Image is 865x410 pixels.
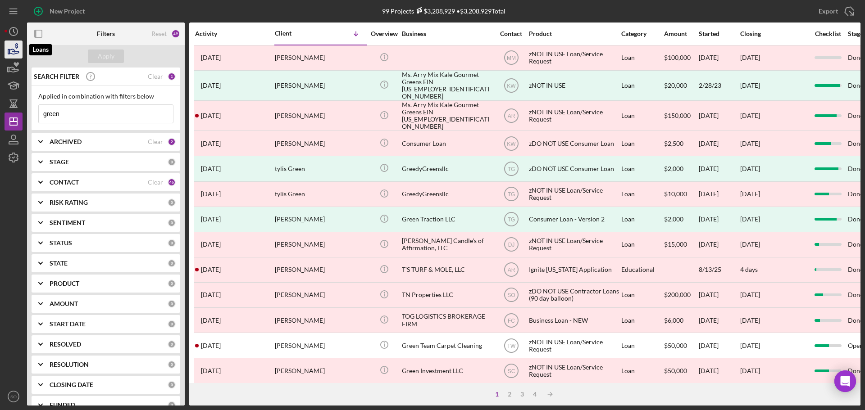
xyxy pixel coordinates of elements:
div: Green Traction LLC [402,207,492,231]
div: 0 [168,219,176,227]
text: TW [507,342,515,349]
div: 0 [168,279,176,288]
div: 1 [491,391,503,398]
time: 2022-08-15 17:22 [201,342,221,349]
text: KW [507,82,516,89]
b: SEARCH FILTER [34,73,79,80]
div: 0 [168,239,176,247]
div: 4 [528,391,541,398]
b: ARCHIVED [50,138,82,145]
div: 0 [168,381,176,389]
div: 3 [516,391,528,398]
time: 4 days [740,266,758,273]
div: $10,000 [664,182,698,206]
div: [DATE] [699,359,739,383]
div: 0 [168,300,176,308]
b: STATE [50,260,68,267]
div: Reset [151,30,167,37]
b: SENTIMENT [50,219,85,226]
div: [DATE] [740,82,760,89]
time: 2023-05-16 12:07 [201,367,221,374]
div: $6,000 [664,308,698,332]
time: 2022-06-07 20:45 [201,112,221,119]
div: 2 [168,138,176,146]
div: Clear [148,179,163,186]
b: PRODUCT [50,280,79,287]
div: 46 [168,178,176,186]
b: RESOLUTION [50,361,89,368]
text: SC [507,368,515,374]
text: TG [507,191,515,198]
div: [PERSON_NAME] [275,207,365,231]
div: [PERSON_NAME] [275,233,365,257]
div: 1 [168,72,176,81]
b: Filters [97,30,115,37]
time: [DATE] [740,190,760,198]
time: [DATE] [740,140,760,147]
text: TG [507,216,515,223]
div: $2,000 [664,157,698,180]
div: Ignite [US_STATE] Application [529,258,619,282]
div: Educational [621,258,663,282]
div: Open Intercom Messenger [834,370,856,392]
div: [DATE] [699,46,739,70]
div: [PERSON_NAME] [275,71,365,100]
time: 2025-08-13 20:16 [201,266,221,273]
text: AR [507,113,515,119]
div: TN Properties LLC [402,283,492,307]
time: [DATE] [740,112,760,119]
div: Apply [98,50,114,63]
div: Consumer Loan [402,131,492,155]
div: New Project [50,2,85,20]
div: Loan [621,233,663,257]
text: SO [507,292,515,298]
time: 2022-08-15 20:52 [201,165,221,172]
div: Activity [195,30,274,37]
span: $50,000 [664,342,687,349]
button: Apply [88,50,124,63]
div: Product [529,30,619,37]
div: $100,000 [664,46,698,70]
time: 2023-11-14 18:57 [201,54,221,61]
div: Contact [494,30,528,37]
time: [DATE] [740,54,760,61]
time: [DATE] [740,342,760,349]
div: [PERSON_NAME] [275,333,365,357]
text: FC [508,317,515,324]
div: zNOT IN USE Loan/Service Request [529,101,619,130]
div: [PERSON_NAME] [275,308,365,332]
div: 0 [168,158,176,166]
div: Loan [621,207,663,231]
text: MM [507,55,516,61]
div: Clear [148,73,163,80]
b: FUNDED [50,401,75,409]
div: $200,000 [664,283,698,307]
div: zNOT IN USE [529,71,619,100]
div: Loan [621,308,663,332]
div: tylis Green [275,157,365,180]
div: 99 Projects • $3,208,929 Total [382,7,505,15]
div: Export [819,2,838,20]
div: 8/13/25 [699,258,739,282]
text: TG [507,166,515,172]
div: Loan [621,71,663,100]
div: Ms. Arry Mix Kale Gourmet Greens EIN [US_EMPLOYER_IDENTIFICATION_NUMBER] [402,71,492,100]
div: 0 [168,320,176,328]
div: [DATE] [740,165,760,172]
div: Applied in combination with filters below [38,93,173,100]
time: 2023-11-02 16:09 [201,216,221,223]
b: RESOLVED [50,341,81,348]
b: STAGE [50,158,69,166]
div: Loan [621,283,663,307]
div: [DATE] [699,157,739,180]
div: [DATE] [699,131,739,155]
time: 2023-08-28 15:35 [201,291,221,298]
time: 2022-08-04 16:05 [201,190,221,198]
div: [PERSON_NAME] [275,46,365,70]
div: zDO NOT USE Consumer Loan [529,131,619,155]
div: [DATE] [699,283,739,307]
div: 49 [171,29,180,38]
div: [PERSON_NAME] [275,359,365,383]
time: 2023-03-20 15:43 [201,140,221,147]
b: STATUS [50,239,72,247]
